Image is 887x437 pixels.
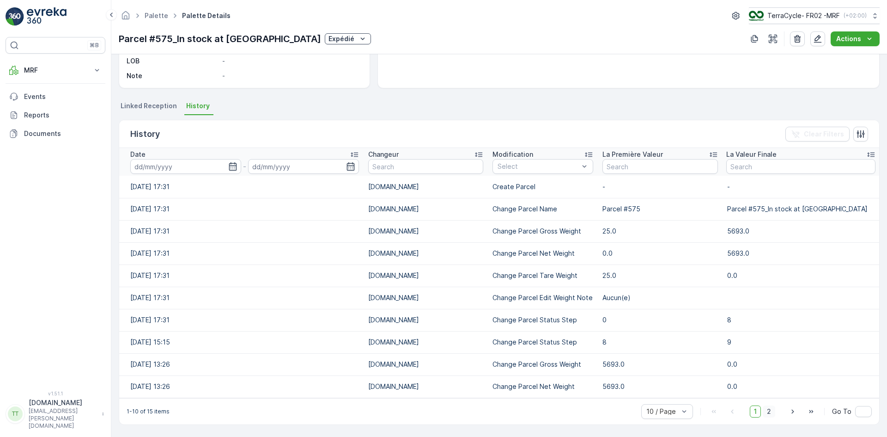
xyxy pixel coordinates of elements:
p: Change Parcel Net Weight [492,382,593,391]
input: dd/mm/yyyy [248,159,359,174]
td: [DOMAIN_NAME] [364,309,488,331]
button: MRF [6,61,105,80]
p: - [243,161,246,172]
p: 25.0 [602,271,717,280]
td: [DATE] 17:31 [119,287,364,309]
p: Reports [24,111,102,120]
p: Change Parcel Net Weight [492,249,593,258]
td: [DATE] 17:31 [119,242,364,265]
input: Search [726,159,875,174]
td: [DATE] 15:15 [119,331,364,353]
img: logo_light-DOdMpM7g.png [27,7,67,26]
p: 0.0 [727,382,868,391]
td: [DOMAIN_NAME] [364,265,488,287]
p: Parcel #575 [602,204,717,214]
p: Change Parcel Tare Weight [492,271,593,280]
td: [DOMAIN_NAME] [364,220,488,242]
p: Note [127,71,219,80]
p: Change Parcel Name [492,204,593,214]
p: La Première Valeur [602,150,663,159]
p: Change Parcel Status Step [492,338,593,347]
td: [DOMAIN_NAME] [364,242,488,265]
button: Clear Filters [785,127,850,142]
span: History [186,101,210,111]
p: Actions [836,34,861,43]
p: - [222,71,360,80]
td: [DOMAIN_NAME] [364,353,488,375]
p: Clear Filters [804,129,844,139]
p: 8 [727,315,868,325]
img: logo [6,7,24,26]
p: 8 [602,338,717,347]
a: Reports [6,106,105,124]
p: 5693.0 [602,382,717,391]
p: MRF [24,66,87,75]
p: Change Parcel Gross Weight [492,360,593,369]
button: Actions [831,31,880,46]
p: Date [130,150,146,159]
td: [DATE] 17:31 [119,309,364,331]
span: Go To [832,407,851,416]
p: Change Parcel Edit Weight Note [492,293,593,302]
td: [DOMAIN_NAME] [364,176,488,198]
p: 1-10 of 15 items [127,408,170,415]
td: [DATE] 17:31 [119,176,364,198]
p: 5693.0 [602,360,717,369]
p: LOB [127,56,219,66]
p: Parcel #575_In stock at [GEOGRAPHIC_DATA] [119,32,321,46]
p: 5693.0 [727,249,868,258]
p: Expédié [328,34,354,43]
a: Events [6,87,105,106]
p: Parcel #575_In stock at [GEOGRAPHIC_DATA] [727,204,868,214]
input: Search [368,159,483,174]
p: History [130,128,160,141]
span: Linked Reception [121,101,177,111]
p: Change Parcel Status Step [492,315,593,325]
p: 5693.0 [727,227,868,236]
td: [DATE] 17:31 [119,198,364,220]
button: TerraCycle- FR02 -MRF(+02:00) [749,7,880,24]
td: [DOMAIN_NAME] [364,287,488,309]
button: TT[DOMAIN_NAME][EMAIL_ADDRESS][PERSON_NAME][DOMAIN_NAME] [6,398,105,430]
p: 0.0 [727,360,868,369]
td: [DATE] 17:31 [119,220,364,242]
td: [DOMAIN_NAME] [364,331,488,353]
a: Homepage [121,14,131,22]
a: Palette [145,12,168,19]
button: Expédié [325,33,371,44]
p: Events [24,92,102,101]
p: ⌘B [90,42,99,49]
a: Documents [6,124,105,143]
p: 9 [727,338,868,347]
p: 25.0 [602,227,717,236]
p: - [222,56,360,66]
span: 1 [750,406,761,418]
td: - [598,176,722,198]
td: - [723,176,879,198]
p: 0.0 [602,249,717,258]
td: [DOMAIN_NAME] [364,375,488,398]
td: [DATE] 17:31 [119,265,364,287]
p: Changeur [368,150,399,159]
input: Search [602,159,717,174]
p: TerraCycle- FR02 -MRF [767,11,840,20]
input: dd/mm/yyyy [130,159,241,174]
td: [DOMAIN_NAME] [364,198,488,220]
p: Documents [24,129,102,138]
span: v 1.51.1 [6,391,105,396]
span: 2 [763,406,775,418]
div: TT [8,406,23,421]
span: Palette Details [180,11,232,20]
p: Select [498,162,579,171]
p: Aucun(e) [602,293,717,302]
p: Modification [492,150,533,159]
p: La Valeur Finale [726,150,777,159]
img: terracycle.png [749,11,764,21]
p: Change Parcel Gross Weight [492,227,593,236]
td: [DATE] 13:26 [119,375,364,398]
p: 0.0 [727,271,868,280]
p: [EMAIL_ADDRESS][PERSON_NAME][DOMAIN_NAME] [29,407,97,430]
p: ( +02:00 ) [844,12,867,19]
p: Create Parcel [492,182,593,191]
p: [DOMAIN_NAME] [29,398,97,407]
